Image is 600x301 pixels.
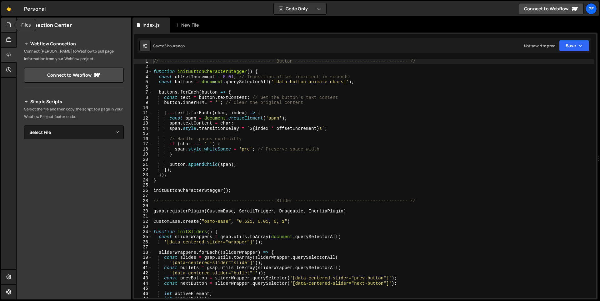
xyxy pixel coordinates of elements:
[134,219,152,224] div: 32
[24,150,124,206] iframe: YouTube video player
[134,121,152,126] div: 13
[134,152,152,157] div: 19
[134,85,152,90] div: 6
[134,74,152,80] div: 4
[134,90,152,95] div: 7
[519,3,584,14] a: Connect to Webflow
[134,59,152,64] div: 1
[134,203,152,209] div: 29
[134,64,152,69] div: 2
[1,1,17,16] a: 🤙
[134,157,152,162] div: 20
[134,260,152,266] div: 40
[134,136,152,142] div: 16
[134,147,152,152] div: 18
[153,43,185,48] div: Saved
[134,240,152,245] div: 36
[134,250,152,255] div: 38
[524,43,555,48] div: Not saved to prod
[134,95,152,100] div: 8
[24,105,124,120] p: Select the file and then copy the script to a page in your Webflow Project footer code.
[134,131,152,136] div: 15
[134,271,152,276] div: 42
[134,126,152,131] div: 14
[134,167,152,173] div: 22
[24,98,124,105] h2: Simple Scripts
[586,3,597,14] a: Pe
[559,40,589,51] button: Save
[24,22,72,28] h2: Connection Center
[134,162,152,167] div: 21
[134,229,152,235] div: 34
[134,100,152,105] div: 9
[134,172,152,178] div: 23
[134,141,152,147] div: 17
[134,224,152,229] div: 33
[24,210,124,266] iframe: YouTube video player
[134,193,152,198] div: 27
[24,5,46,13] div: Personal
[134,183,152,188] div: 25
[24,48,124,63] p: Connect [PERSON_NAME] to Webflow to pull page information from your Webflow project
[134,276,152,281] div: 43
[24,40,124,48] h2: Webflow Connection
[134,105,152,111] div: 10
[274,3,326,14] button: Code Only
[134,198,152,204] div: 28
[134,116,152,121] div: 12
[134,281,152,286] div: 44
[134,286,152,291] div: 45
[134,110,152,116] div: 11
[16,19,36,31] div: Files
[134,214,152,219] div: 31
[134,234,152,240] div: 35
[164,43,185,48] div: 5 hours ago
[134,69,152,74] div: 3
[134,79,152,85] div: 5
[24,68,124,83] a: Connect to Webflow
[134,188,152,193] div: 26
[175,22,201,28] div: New File
[134,255,152,260] div: 39
[134,265,152,271] div: 41
[142,22,160,28] div: index.js
[134,291,152,297] div: 46
[134,209,152,214] div: 30
[134,178,152,183] div: 24
[134,245,152,250] div: 37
